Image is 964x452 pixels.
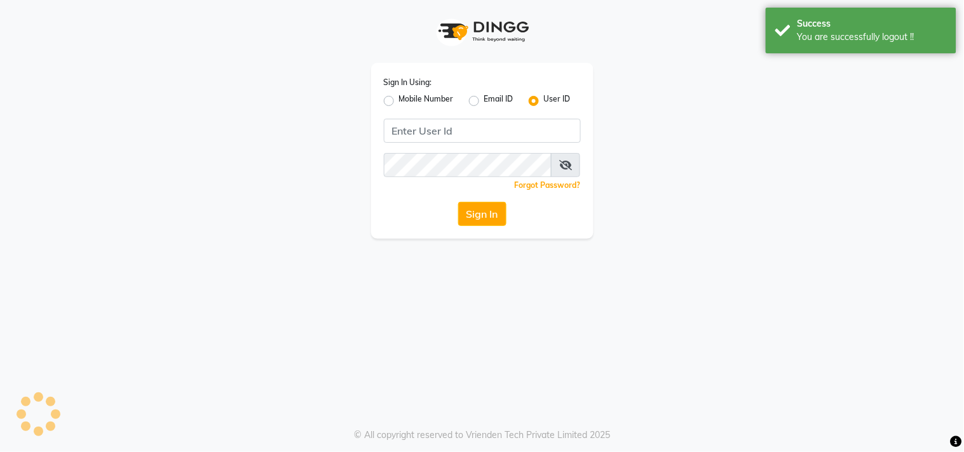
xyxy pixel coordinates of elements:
[384,77,432,88] label: Sign In Using:
[798,30,947,44] div: You are successfully logout !!
[431,13,533,50] img: logo1.svg
[484,93,513,109] label: Email ID
[798,17,947,30] div: Success
[515,180,581,190] a: Forgot Password?
[544,93,571,109] label: User ID
[384,153,552,177] input: Username
[384,119,581,143] input: Username
[399,93,454,109] label: Mobile Number
[458,202,506,226] button: Sign In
